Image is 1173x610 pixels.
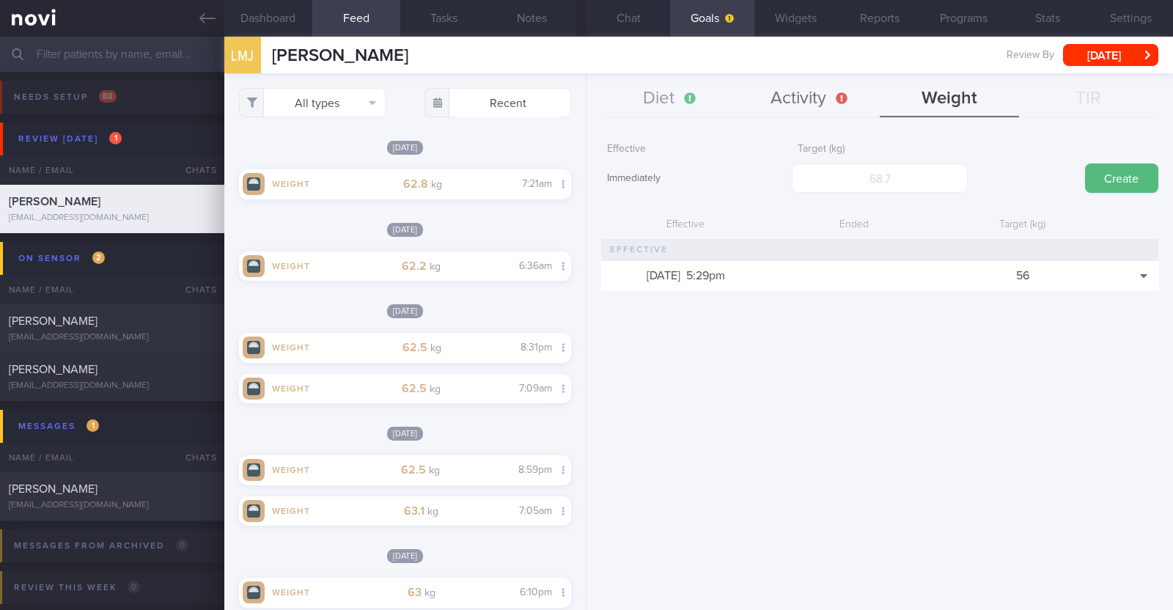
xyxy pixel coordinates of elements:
label: Target (kg) [798,143,962,156]
div: 56 [938,261,1107,290]
div: Weight [265,259,323,271]
strong: 62.2 [402,260,427,272]
div: Messages from Archived [10,536,192,556]
span: [PERSON_NAME] [9,364,98,375]
span: 1 [109,132,122,144]
span: [DATE] [387,223,424,237]
strong: 63 [408,587,422,598]
strong: 62.8 [403,178,428,190]
button: Weight [880,81,1019,117]
button: Create [1085,163,1158,193]
span: Review By [1007,49,1054,62]
small: kg [424,588,435,598]
span: [PERSON_NAME] [9,315,98,327]
span: 5:29pm [686,270,725,282]
div: Chats [166,443,224,472]
div: [EMAIL_ADDRESS][DOMAIN_NAME] [9,213,216,224]
span: 8:59pm [518,465,552,475]
strong: 63.1 [404,505,424,517]
span: 0 [128,581,140,593]
button: [DATE] [1063,44,1158,66]
div: Chats [166,155,224,185]
span: 8:31pm [521,342,552,353]
div: Needs setup [10,87,120,107]
div: [EMAIL_ADDRESS][DOMAIN_NAME] [9,500,216,511]
div: Messages [15,416,103,436]
span: 88 [99,90,117,103]
button: Diet [601,81,740,117]
span: [DATE] [647,270,680,282]
span: [PERSON_NAME] [272,47,408,65]
span: [PERSON_NAME] [9,196,100,207]
span: 7:05am [519,506,552,516]
div: [EMAIL_ADDRESS][DOMAIN_NAME] [9,332,216,343]
small: kg [430,384,441,394]
strong: 62.5 [402,342,427,353]
strong: 62.5 [402,383,427,394]
span: 6:10pm [520,587,552,598]
span: 7:21am [522,179,552,189]
span: [DATE] [387,141,424,155]
div: Ended [770,211,938,239]
div: Review [DATE] [15,129,125,149]
div: Weight [265,381,323,394]
span: [DATE] [387,549,424,563]
input: 68.7 [792,163,968,193]
div: Target (kg) [938,211,1107,239]
button: All types [239,88,386,117]
div: Review this week [10,578,144,598]
div: Immediately [601,163,777,194]
button: Activity [740,81,880,117]
div: Weight [265,504,323,516]
div: On sensor [15,249,109,268]
span: [DATE] [387,427,424,441]
span: [PERSON_NAME] [9,483,98,495]
span: 7:09am [519,383,552,394]
strong: 62.5 [401,464,426,476]
span: 1 [87,419,99,432]
small: kg [427,507,438,517]
small: kg [430,343,441,353]
div: LMJ [221,28,265,84]
label: Effective [607,143,771,156]
span: 6:36am [519,261,552,271]
small: kg [431,180,442,190]
div: Weight [265,463,323,475]
span: 0 [176,539,188,551]
div: Weight [265,585,323,598]
div: Effective [601,211,770,239]
small: kg [429,466,440,476]
span: [DATE] [387,304,424,318]
div: [EMAIL_ADDRESS][DOMAIN_NAME] [9,381,216,392]
div: Chats [166,275,224,304]
small: kg [430,262,441,272]
span: 2 [92,251,105,264]
div: Weight [265,177,323,189]
div: Weight [265,340,323,353]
